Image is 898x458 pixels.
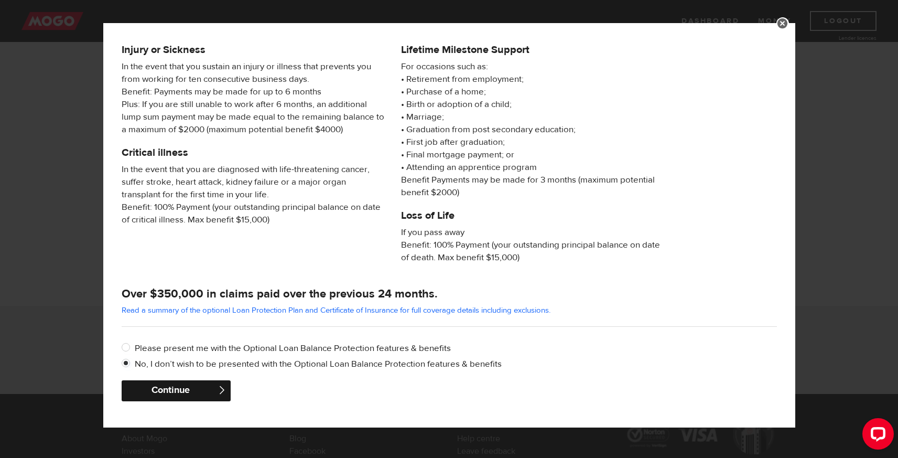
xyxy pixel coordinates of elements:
[122,358,135,371] input: No, I don’t wish to be presented with the Optional Loan Balance Protection features & benefits
[401,60,665,199] p: • Retirement from employment; • Purchase of a home; • Birth or adoption of a child; • Marriage; •...
[122,44,385,56] h5: Injury or Sickness
[218,386,226,395] span: 
[122,342,135,355] input: Please present me with the Optional Loan Balance Protection features & benefits
[401,209,665,222] h5: Loss of Life
[122,305,550,315] a: Read a summary of the optional Loan Protection Plan and Certificate of Insurance for full coverag...
[401,60,665,73] span: For occasions such as:
[122,380,231,401] button: Continue
[122,163,385,226] span: In the event that you are diagnosed with life-threatening cancer, suffer stroke, heart attack, ki...
[135,358,777,370] label: No, I don’t wish to be presented with the Optional Loan Balance Protection features & benefits
[854,414,898,458] iframe: LiveChat chat widget
[401,44,665,56] h5: Lifetime Milestone Support
[401,226,665,264] span: If you pass away Benefit: 100% Payment (your outstanding principal balance on date of death. Max ...
[122,60,385,136] span: In the event that you sustain an injury or illness that prevents you from working for ten consecu...
[122,286,777,301] h4: Over $350,000 in claims paid over the previous 24 months.
[135,342,777,355] label: Please present me with the Optional Loan Balance Protection features & benefits
[122,146,385,159] h5: Critical illness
